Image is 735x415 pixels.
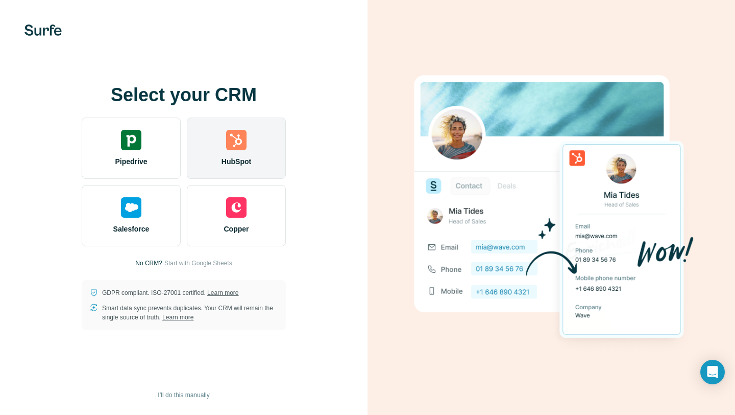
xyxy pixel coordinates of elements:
[24,25,62,36] img: Surfe's logo
[115,156,147,167] span: Pipedrive
[226,130,247,150] img: hubspot's logo
[162,314,193,321] a: Learn more
[408,59,694,356] img: HUBSPOT image
[151,387,216,403] button: I’ll do this manually
[207,289,238,296] a: Learn more
[82,85,286,105] h1: Select your CRM
[135,259,162,268] p: No CRM?
[222,156,251,167] span: HubSpot
[113,224,150,234] span: Salesforce
[226,197,247,218] img: copper's logo
[224,224,249,234] span: Copper
[164,259,232,268] button: Start with Google Sheets
[158,390,209,400] span: I’ll do this manually
[700,360,725,384] div: Open Intercom Messenger
[121,130,141,150] img: pipedrive's logo
[102,288,238,297] p: GDPR compliant. ISO-27001 certified.
[102,304,278,322] p: Smart data sync prevents duplicates. Your CRM will remain the single source of truth.
[121,197,141,218] img: salesforce's logo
